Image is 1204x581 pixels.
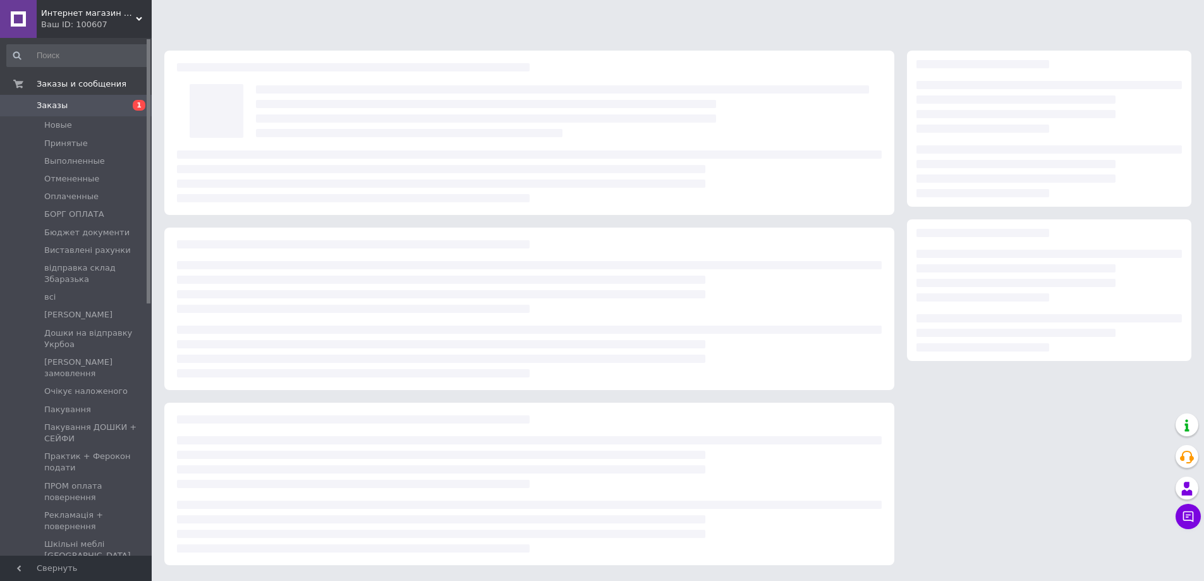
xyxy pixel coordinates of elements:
span: Шкільні меблі [GEOGRAPHIC_DATA] [44,539,148,561]
input: Поиск [6,44,149,67]
span: Интернет магазин ТерЛайн - Пленка для ламинирования Фотобумага Канцтовары Школьная мебель [41,8,136,19]
span: відправка склад Збаразька [44,262,148,285]
span: Дошки на відправку Укрбоа [44,327,148,350]
div: Ваш ID: 100607 [41,19,152,30]
span: Принятые [44,138,88,149]
span: Новые [44,119,72,131]
span: [PERSON_NAME] замовлення [44,357,148,379]
button: Чат с покупателем [1176,504,1201,529]
span: Практик + Ферокон подати [44,451,148,474]
span: 1 [133,100,145,111]
span: [PERSON_NAME] [44,309,112,321]
span: Пакування [44,404,91,415]
span: Отмененные [44,173,99,185]
span: Оплаченные [44,191,99,202]
span: Заказы [37,100,68,111]
span: Виставлені рахунки [44,245,131,256]
span: всі [44,291,56,303]
span: ПРОМ оплата повернення [44,480,148,503]
span: Пакування ДОШКИ + СЕЙФИ [44,422,148,444]
span: Заказы и сообщения [37,78,126,90]
span: Очікує наложеного [44,386,128,397]
span: Выполненные [44,156,105,167]
span: Рекламація + повернення [44,510,148,532]
span: Бюджет документи [44,227,130,238]
span: БОРГ ОПЛАТА [44,209,104,220]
